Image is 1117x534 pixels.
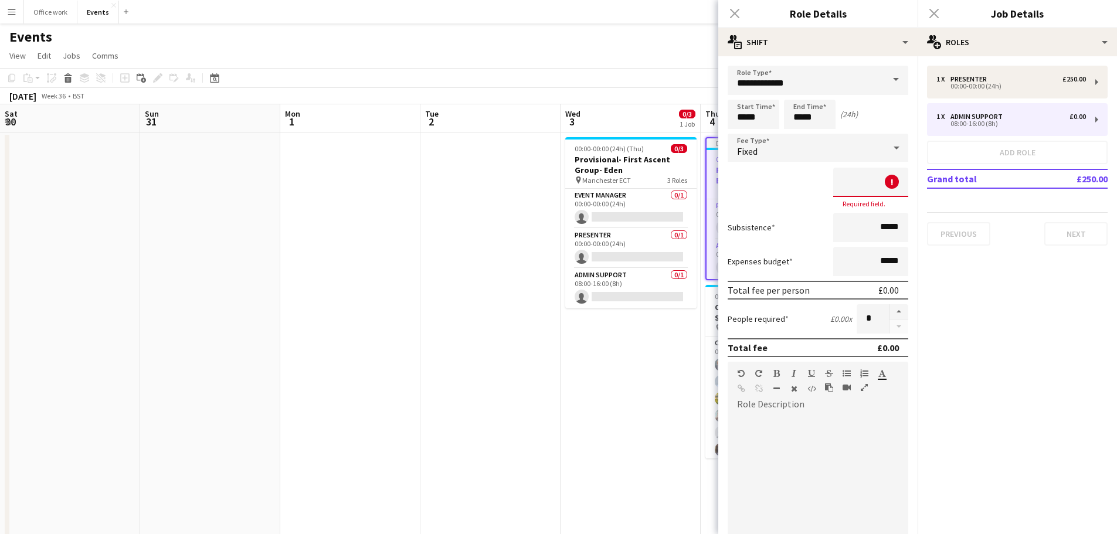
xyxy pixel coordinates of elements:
[889,304,908,319] button: Increase
[705,285,837,458] app-job-card: 07:00-18:00 (11h)10/11Contract Back - AstraZenca - School Sports Day [GEOGRAPHIC_DATA], [GEOGRAPH...
[807,384,816,393] button: HTML Code
[705,302,837,323] h3: Contract Back - AstraZenca - School Sports Day
[582,176,631,185] span: Manchester ECT
[755,369,763,378] button: Redo
[143,115,159,128] span: 31
[671,144,687,153] span: 0/3
[715,292,766,301] span: 07:00-18:00 (11h)
[840,109,858,120] div: (24h)
[825,369,833,378] button: Strikethrough
[565,108,580,119] span: Wed
[667,176,687,185] span: 3 Roles
[92,50,118,61] span: Comms
[878,369,886,378] button: Text Color
[3,115,18,128] span: 30
[860,383,868,392] button: Fullscreen
[707,165,836,186] h3: Provisional- Mitsubishi- Eden
[77,1,119,23] button: Events
[425,108,439,119] span: Tue
[728,222,775,233] label: Subsistence
[833,199,895,208] span: Required field.
[927,169,1038,188] td: Grand total
[877,342,899,353] div: £0.00
[843,383,851,392] button: Insert video
[575,144,644,153] span: 00:00-00:00 (24h) (Thu)
[63,50,80,61] span: Jobs
[565,229,697,268] app-card-role: Presenter0/100:00-00:00 (24h)
[825,383,833,392] button: Paste as plain text
[807,369,816,378] button: Underline
[679,110,695,118] span: 0/3
[790,384,798,393] button: Clear Formatting
[772,384,780,393] button: Horizontal Line
[9,90,36,102] div: [DATE]
[950,75,992,83] div: Presenter
[565,268,697,308] app-card-role: Admin Support0/108:00-16:00 (8h)
[772,369,780,378] button: Bold
[737,145,758,157] span: Fixed
[860,369,868,378] button: Ordered List
[936,121,1086,127] div: 08:00-16:00 (8h)
[705,336,837,495] app-card-role: Crew8/807:00-18:00 (11h)[PERSON_NAME][PERSON_NAME][PERSON_NAME]Neo Neophytou [PERSON_NAME][PERSON...
[704,115,720,128] span: 4
[843,369,851,378] button: Unordered List
[918,28,1117,56] div: Roles
[5,108,18,119] span: Sat
[1038,169,1108,188] td: £250.00
[38,50,51,61] span: Edit
[716,155,780,164] span: 00:00-00:00 (24h) (Fri)
[39,91,68,100] span: Week 36
[565,137,697,308] app-job-card: 00:00-00:00 (24h) (Thu)0/3Provisional- First Ascent Group- Eden Manchester ECT3 RolesEvent Manage...
[565,154,697,175] h3: Provisional- First Ascent Group- Eden
[878,284,899,296] div: £0.00
[707,199,836,239] app-card-role: Presenter0/100:00-00:00 (24h)
[728,314,789,324] label: People required
[707,239,836,279] app-card-role: Admin Support0/108:00-16:00 (8h)
[707,138,836,148] div: Draft
[728,342,768,353] div: Total fee
[87,48,123,63] a: Comms
[718,28,918,56] div: Shift
[936,75,950,83] div: 1 x
[33,48,56,63] a: Edit
[830,314,852,324] div: £0.00 x
[737,369,745,378] button: Undo
[950,113,1007,121] div: Admin Support
[9,50,26,61] span: View
[5,48,30,63] a: View
[9,28,52,46] h1: Events
[563,115,580,128] span: 3
[718,6,918,21] h3: Role Details
[705,108,720,119] span: Thu
[24,1,77,23] button: Office work
[1070,113,1086,121] div: £0.00
[728,284,810,296] div: Total fee per person
[918,6,1117,21] h3: Job Details
[1062,75,1086,83] div: £250.00
[728,256,793,267] label: Expenses budget
[680,120,695,128] div: 1 Job
[565,189,697,229] app-card-role: Event Manager0/100:00-00:00 (24h)
[790,369,798,378] button: Italic
[936,113,950,121] div: 1 x
[936,83,1086,89] div: 00:00-00:00 (24h)
[145,108,159,119] span: Sun
[58,48,85,63] a: Jobs
[705,137,837,280] app-job-card: Draft00:00-00:00 (24h) (Fri)0/2Provisional- Mitsubishi- Eden2 RolesPresenter0/100:00-00:00 (24h) ...
[283,115,300,128] span: 1
[285,108,300,119] span: Mon
[73,91,84,100] div: BST
[423,115,439,128] span: 2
